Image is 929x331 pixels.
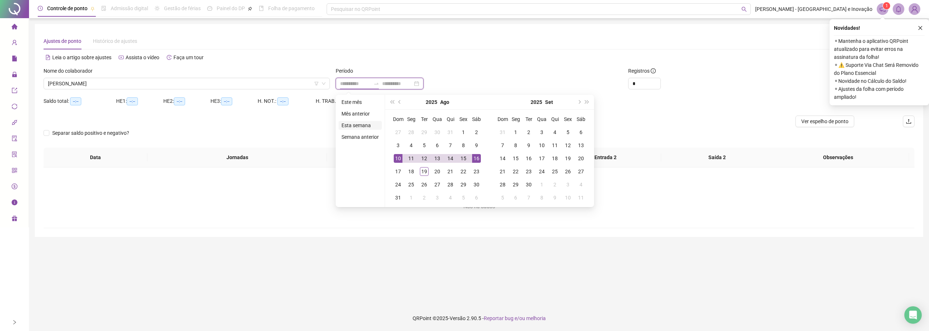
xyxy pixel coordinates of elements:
[548,139,561,152] td: 2025-09-11
[52,55,111,60] span: Leia o artigo sobre ajustes
[498,128,507,137] div: 31
[457,165,470,178] td: 2025-08-22
[426,95,437,109] button: year panel
[524,180,533,189] div: 30
[336,67,358,75] label: Período
[12,116,17,131] span: api
[801,117,848,125] span: Ver espelho de ponto
[537,193,546,202] div: 8
[45,55,50,60] span: file-text
[47,5,87,11] span: Controle de ponto
[496,191,509,204] td: 2025-10-05
[394,193,402,202] div: 31
[577,141,585,150] div: 13
[433,167,442,176] div: 20
[12,212,17,227] span: gift
[405,165,418,178] td: 2025-08-18
[459,128,468,137] div: 1
[392,191,405,204] td: 2025-08-31
[394,180,402,189] div: 24
[548,165,561,178] td: 2025-09-25
[12,180,17,195] span: dollar
[561,165,574,178] td: 2025-09-26
[511,128,520,137] div: 1
[548,178,561,191] td: 2025-10-02
[498,180,507,189] div: 28
[392,139,405,152] td: 2025-08-03
[537,154,546,163] div: 17
[551,154,559,163] div: 18
[574,113,588,126] th: Sáb
[163,97,210,105] div: HE 2:
[392,152,405,165] td: 2025-08-10
[918,25,923,31] span: close
[522,113,535,126] th: Ter
[496,178,509,191] td: 2025-09-28
[12,320,17,325] span: right
[545,95,553,109] button: month panel
[420,141,429,150] div: 5
[392,165,405,178] td: 2025-08-17
[155,6,160,11] span: sun
[472,154,481,163] div: 16
[394,154,402,163] div: 10
[407,193,416,202] div: 1
[70,97,81,105] span: --:--
[12,100,17,115] span: sync
[459,167,468,176] div: 22
[561,139,574,152] td: 2025-09-12
[111,5,148,11] span: Admissão digital
[339,121,382,130] li: Esta semana
[420,128,429,137] div: 29
[535,152,548,165] td: 2025-09-17
[420,180,429,189] div: 26
[433,154,442,163] div: 13
[147,148,327,167] th: Jornadas
[446,180,455,189] div: 28
[12,68,17,83] span: lock
[509,178,522,191] td: 2025-09-29
[101,6,106,11] span: file-done
[259,6,264,11] span: book
[741,7,747,12] span: search
[472,128,481,137] div: 2
[834,85,925,101] span: ⚬ Ajustes da folha com período ampliado!
[484,315,546,321] span: Reportar bug e/ou melhoria
[472,167,481,176] div: 23
[116,97,163,105] div: HE 1:
[564,141,572,150] div: 12
[498,154,507,163] div: 14
[628,67,656,75] span: Registros
[396,95,404,109] button: prev-year
[834,24,860,32] span: Novidades !
[459,141,468,150] div: 8
[339,98,382,106] li: Este mês
[574,152,588,165] td: 2025-09-20
[431,165,444,178] td: 2025-08-20
[537,167,546,176] div: 24
[577,180,585,189] div: 4
[446,141,455,150] div: 7
[522,126,535,139] td: 2025-09-02
[537,180,546,189] div: 1
[392,178,405,191] td: 2025-08-24
[405,191,418,204] td: 2025-09-01
[524,167,533,176] div: 23
[407,154,416,163] div: 11
[577,193,585,202] div: 11
[551,167,559,176] div: 25
[457,152,470,165] td: 2025-08-15
[496,165,509,178] td: 2025-09-21
[210,97,258,105] div: HE 3:
[885,3,888,8] span: 1
[537,128,546,137] div: 3
[575,95,583,109] button: next-year
[457,178,470,191] td: 2025-08-29
[577,154,585,163] div: 20
[773,153,903,161] span: Observações
[524,154,533,163] div: 16
[431,152,444,165] td: 2025-08-13
[405,152,418,165] td: 2025-08-11
[394,128,402,137] div: 27
[895,6,902,12] span: bell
